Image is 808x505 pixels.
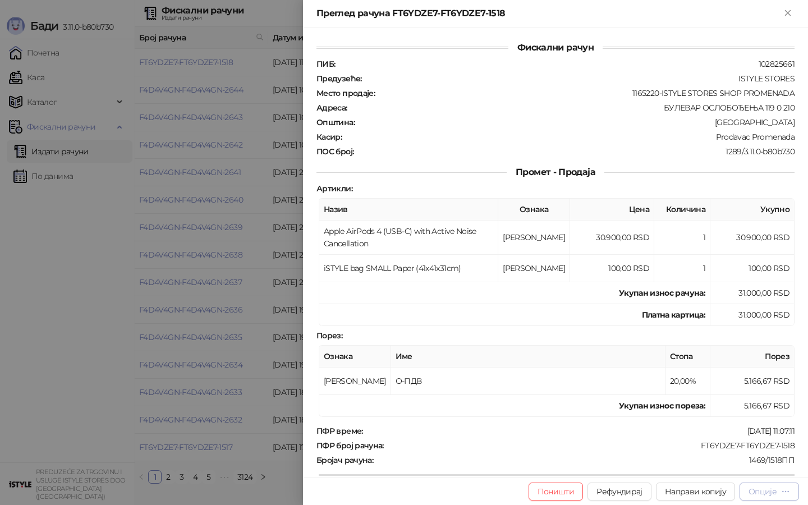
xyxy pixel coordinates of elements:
[740,483,799,501] button: Опције
[319,346,391,368] th: Ознака
[319,221,498,255] td: Apple AirPods 4 (USB-C) with Active Noise Cancellation
[570,221,654,255] td: 30.900,00 RSD
[710,395,795,417] td: 5.166,67 RSD
[316,426,363,436] strong: ПФР време :
[385,440,796,451] div: FT6YDZE7-FT6YDZE7-1518
[391,346,665,368] th: Име
[665,486,726,497] span: Направи копију
[619,401,705,411] strong: Укупан износ пореза:
[343,132,796,142] div: Prodavac Promenada
[319,199,498,221] th: Назив
[587,483,651,501] button: Рефундирај
[348,103,796,113] div: БУЛЕВАР ОСЛОБОЂЕЊА 119 0 210
[316,330,342,341] strong: Порез :
[507,167,604,177] span: Промет - Продаја
[654,221,710,255] td: 1
[316,183,352,194] strong: Артикли :
[316,455,373,465] strong: Бројач рачуна :
[710,368,795,395] td: 5.166,67 RSD
[619,288,705,298] strong: Укупан износ рачуна :
[319,255,498,282] td: iSTYLE bag SMALL Paper (41x41x31cm)
[656,483,735,501] button: Направи копију
[710,221,795,255] td: 30.900,00 RSD
[508,42,603,53] span: Фискални рачун
[316,132,342,142] strong: Касир :
[391,368,665,395] td: О-ПДВ
[316,146,353,157] strong: ПОС број :
[710,346,795,368] th: Порез
[316,59,335,69] strong: ПИБ :
[529,483,584,501] button: Поништи
[642,310,705,320] strong: Платна картица :
[654,199,710,221] th: Количина
[316,117,355,127] strong: Општина :
[316,103,347,113] strong: Адреса :
[498,221,570,255] td: [PERSON_NAME]
[356,117,796,127] div: [GEOGRAPHIC_DATA]
[749,486,777,497] div: Опције
[336,59,796,69] div: 102825661
[498,199,570,221] th: Ознака
[316,88,375,98] strong: Место продаје :
[570,199,654,221] th: Цена
[781,7,795,20] button: Close
[363,74,796,84] div: ISTYLE STORES
[319,368,391,395] td: [PERSON_NAME]
[665,368,710,395] td: 20,00%
[665,346,710,368] th: Стопа
[316,74,362,84] strong: Предузеће :
[316,7,781,20] div: Преглед рачуна FT6YDZE7-FT6YDZE7-1518
[364,426,796,436] div: [DATE] 11:07:11
[710,282,795,304] td: 31.000,00 RSD
[654,255,710,282] td: 1
[376,88,796,98] div: 1165220-ISTYLE STORES SHOP PROMENADA
[570,255,654,282] td: 100,00 RSD
[498,255,570,282] td: [PERSON_NAME]
[316,440,384,451] strong: ПФР број рачуна :
[710,199,795,221] th: Укупно
[374,455,796,465] div: 1469/1518ПП
[710,304,795,326] td: 31.000,00 RSD
[355,146,796,157] div: 1289/3.11.0-b80b730
[710,255,795,282] td: 100,00 RSD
